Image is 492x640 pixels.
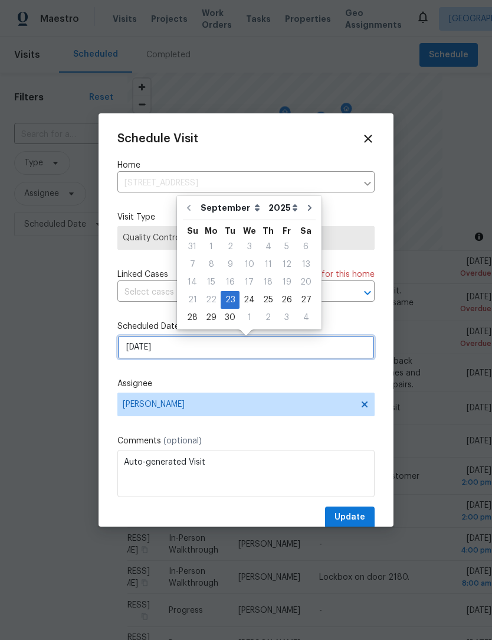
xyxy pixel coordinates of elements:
[300,227,311,235] abbr: Saturday
[117,321,375,332] label: Scheduled Date
[123,400,354,409] span: [PERSON_NAME]
[117,450,375,497] textarea: Auto-generated Visit
[202,309,221,326] div: 29
[221,309,240,326] div: 30
[202,273,221,291] div: Mon Sep 15 2025
[277,291,296,309] div: Fri Sep 26 2025
[359,285,376,301] button: Open
[202,274,221,290] div: 15
[296,256,316,273] div: 13
[259,291,277,309] div: Thu Sep 25 2025
[221,239,240,255] div: 2
[334,510,365,525] span: Update
[277,274,296,290] div: 19
[180,196,198,220] button: Go to previous month
[296,291,316,309] div: Sat Sep 27 2025
[225,227,235,235] abbr: Tuesday
[117,211,375,223] label: Visit Type
[221,238,240,256] div: Tue Sep 02 2025
[325,507,375,528] button: Update
[265,199,301,217] select: Year
[202,256,221,273] div: Mon Sep 08 2025
[198,199,265,217] select: Month
[263,227,274,235] abbr: Thursday
[117,283,342,302] input: Select cases
[183,309,202,326] div: Sun Sep 28 2025
[259,239,277,255] div: 4
[183,256,202,273] div: 7
[277,309,296,326] div: Fri Oct 03 2025
[277,238,296,256] div: Fri Sep 05 2025
[221,256,240,273] div: Tue Sep 09 2025
[259,309,277,326] div: 2
[202,309,221,326] div: Mon Sep 29 2025
[296,309,316,326] div: Sat Oct 04 2025
[301,196,319,220] button: Go to next month
[259,256,277,273] div: Thu Sep 11 2025
[296,239,316,255] div: 6
[240,292,259,308] div: 24
[240,309,259,326] div: 1
[221,291,240,309] div: Tue Sep 23 2025
[163,437,202,445] span: (optional)
[117,174,357,192] input: Enter in an address
[221,256,240,273] div: 9
[117,269,168,280] span: Linked Cases
[221,273,240,291] div: Tue Sep 16 2025
[221,309,240,326] div: Tue Sep 30 2025
[240,239,259,255] div: 3
[296,309,316,326] div: 4
[240,256,259,273] div: Wed Sep 10 2025
[240,309,259,326] div: Wed Oct 01 2025
[296,238,316,256] div: Sat Sep 06 2025
[202,239,221,255] div: 1
[277,239,296,255] div: 5
[296,273,316,291] div: Sat Sep 20 2025
[183,309,202,326] div: 28
[277,292,296,308] div: 26
[183,256,202,273] div: Sun Sep 07 2025
[202,291,221,309] div: Mon Sep 22 2025
[243,227,256,235] abbr: Wednesday
[117,378,375,390] label: Assignee
[240,273,259,291] div: Wed Sep 17 2025
[183,291,202,309] div: Sun Sep 21 2025
[296,256,316,273] div: Sat Sep 13 2025
[202,238,221,256] div: Mon Sep 01 2025
[117,335,375,359] input: M/D/YYYY
[283,227,291,235] abbr: Friday
[183,292,202,308] div: 21
[183,273,202,291] div: Sun Sep 14 2025
[183,238,202,256] div: Sun Aug 31 2025
[117,133,198,145] span: Schedule Visit
[202,256,221,273] div: 8
[259,292,277,308] div: 25
[259,274,277,290] div: 18
[240,274,259,290] div: 17
[183,239,202,255] div: 31
[277,273,296,291] div: Fri Sep 19 2025
[123,232,369,244] span: Quality Control
[259,238,277,256] div: Thu Sep 04 2025
[296,274,316,290] div: 20
[240,238,259,256] div: Wed Sep 03 2025
[117,159,375,171] label: Home
[259,256,277,273] div: 11
[221,274,240,290] div: 16
[296,292,316,308] div: 27
[117,435,375,447] label: Comments
[362,132,375,145] span: Close
[221,292,240,308] div: 23
[240,291,259,309] div: Wed Sep 24 2025
[187,227,198,235] abbr: Sunday
[205,227,218,235] abbr: Monday
[259,273,277,291] div: Thu Sep 18 2025
[240,256,259,273] div: 10
[202,292,221,308] div: 22
[183,274,202,290] div: 14
[277,256,296,273] div: Fri Sep 12 2025
[259,309,277,326] div: Thu Oct 02 2025
[277,256,296,273] div: 12
[277,309,296,326] div: 3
